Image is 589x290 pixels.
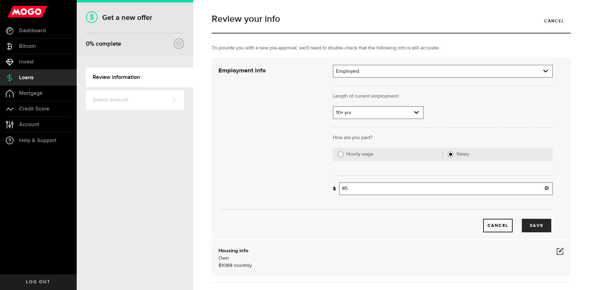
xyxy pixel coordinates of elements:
span: Credit Score [19,106,49,112]
a: Cancel [538,14,571,27]
a: expand select [333,107,423,118]
span: Invest [19,59,34,65]
button: Open LiveChat chat widget [5,2,23,21]
span: $ [218,263,221,268]
strong: Employment info [218,68,266,74]
p: Length of current employment: [333,93,553,100]
a: expand select [333,65,552,77]
span: Loans [19,75,33,80]
p: To provide you with a new pre-approval, we'll need to double-check that the following info is sti... [212,44,571,52]
span: monthly [234,263,252,268]
span: Help & Support [19,138,56,143]
span: Bitcoin [19,44,36,49]
span: 0 [86,40,90,48]
b: Housing info [218,248,248,253]
span: Dashboard [19,28,46,33]
h1: Review your info [212,14,571,24]
label: Salary [456,151,548,157]
span: Log out [26,280,50,284]
a: Select amount [86,90,184,110]
a: Review information [86,68,193,87]
input: Hourly wage [337,151,344,157]
div: % complete [86,38,121,49]
label: Hourly wage [346,151,443,157]
button: Cancel [483,219,513,232]
span: Own [218,256,229,261]
p: How are you paid? [333,134,553,141]
span: Account [19,122,39,127]
button: Save [522,219,551,232]
input: Salary [448,151,454,157]
span: 1088 [221,263,233,268]
h1: Get a new offer [86,13,184,22]
span: Mortgage [19,91,43,96]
